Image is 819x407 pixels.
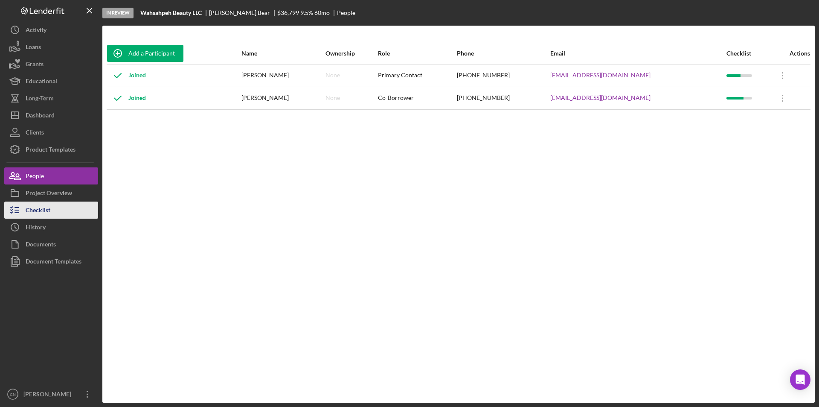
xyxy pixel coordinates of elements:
div: Phone [457,50,549,57]
a: [EMAIL_ADDRESS][DOMAIN_NAME] [550,94,651,101]
button: Educational [4,73,98,90]
div: Name [241,50,325,57]
b: Wahsahpeh Beauty LLC [140,9,202,16]
div: Long-Term [26,90,54,109]
button: Long-Term [4,90,98,107]
button: People [4,167,98,184]
button: Checklist [4,202,98,219]
div: Activity [26,21,46,41]
div: Project Overview [26,184,72,204]
div: In Review [102,8,134,18]
div: [PERSON_NAME] Bear [209,9,277,16]
div: Checklist [26,202,50,221]
div: Joined [107,65,146,86]
div: [PERSON_NAME] [241,88,325,109]
button: Loans [4,38,98,56]
div: None [325,94,340,101]
button: History [4,219,98,236]
div: Documents [26,236,56,255]
div: Document Templates [26,253,81,272]
div: Educational [26,73,57,92]
div: People [337,9,355,16]
div: Product Templates [26,141,76,160]
button: CN[PERSON_NAME] [4,386,98,403]
button: Dashboard [4,107,98,124]
button: Documents [4,236,98,253]
div: Open Intercom Messenger [790,369,810,390]
text: CN [10,392,16,397]
button: Grants [4,56,98,73]
span: $36,799 [277,9,299,16]
div: [PERSON_NAME] [21,386,77,405]
div: [PHONE_NUMBER] [457,88,549,109]
div: 9.5 % [300,9,313,16]
button: Clients [4,124,98,141]
div: Actions [772,50,810,57]
div: Dashboard [26,107,55,126]
div: Grants [26,56,44,75]
div: Co-Borrower [378,88,456,109]
button: Activity [4,21,98,38]
div: Loans [26,38,41,58]
button: Product Templates [4,141,98,158]
div: None [325,72,340,79]
button: Add a Participant [107,45,183,62]
div: Ownership [325,50,378,57]
div: Clients [26,124,44,143]
a: [EMAIL_ADDRESS][DOMAIN_NAME] [550,72,651,79]
div: 60 mo [314,9,330,16]
div: People [26,167,44,187]
div: Joined [107,88,146,109]
div: [PERSON_NAME] [241,65,325,86]
div: Email [550,50,726,57]
div: [PHONE_NUMBER] [457,65,549,86]
div: Primary Contact [378,65,456,86]
button: Document Templates [4,253,98,270]
div: History [26,219,46,238]
div: Add a Participant [128,45,175,62]
button: Project Overview [4,184,98,202]
div: Role [378,50,456,57]
div: Checklist [726,50,772,57]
